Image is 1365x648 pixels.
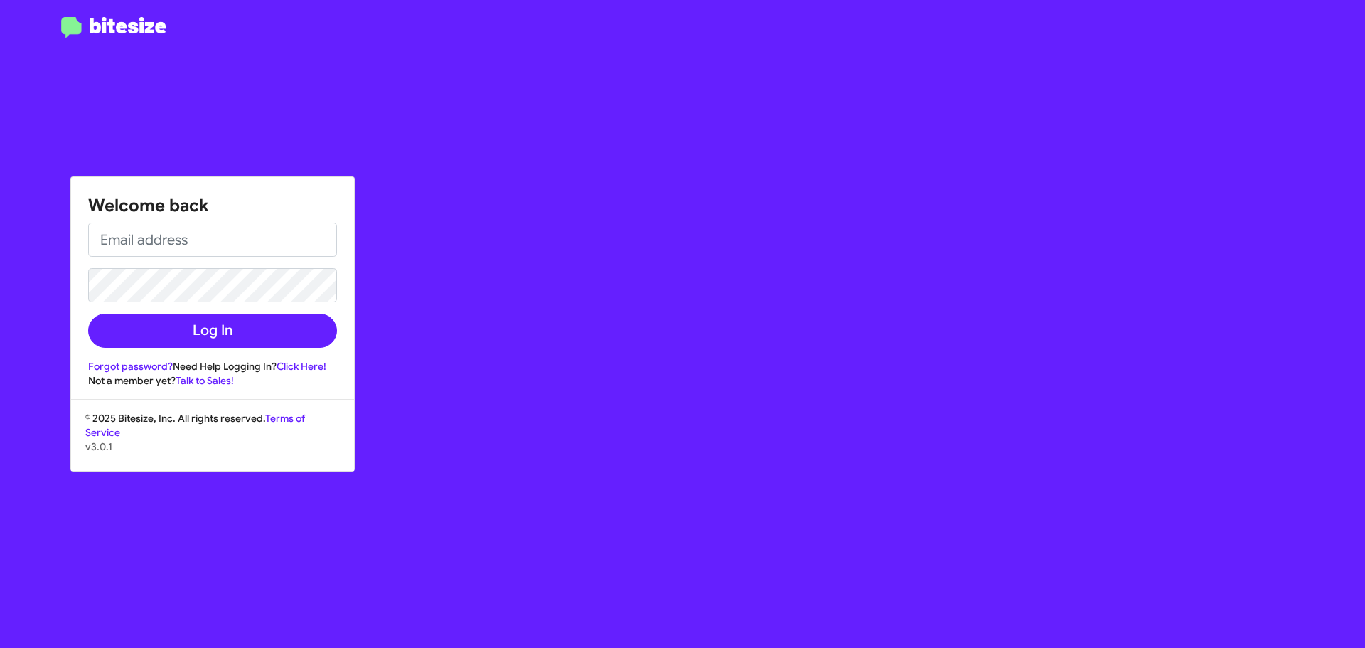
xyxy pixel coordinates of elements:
input: Email address [88,223,337,257]
a: Forgot password? [88,360,173,373]
h1: Welcome back [88,194,337,217]
a: Talk to Sales! [176,374,234,387]
a: Click Here! [277,360,326,373]
div: Not a member yet? [88,373,337,388]
div: Need Help Logging In? [88,359,337,373]
button: Log In [88,314,337,348]
p: v3.0.1 [85,440,340,454]
div: © 2025 Bitesize, Inc. All rights reserved. [71,411,354,471]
